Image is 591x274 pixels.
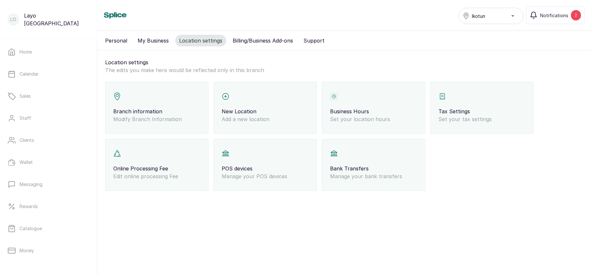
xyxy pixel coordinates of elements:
p: Modify Branch Information [113,115,200,123]
p: LO [10,16,16,23]
span: Ikotun [472,13,485,19]
div: Online Processing FeeEdit online processing Fee [105,139,208,191]
button: Support [300,35,328,46]
button: Billing/Business Add-ons [229,35,297,46]
button: Notifications2 [526,6,585,24]
button: Personal [101,35,131,46]
p: Catalogue [19,225,42,232]
p: Branch information [113,107,200,115]
p: Sales [19,93,31,99]
p: Clients [19,137,34,143]
div: 2 [571,10,581,20]
p: Rewards [19,203,38,210]
div: POS devicesManage your POS devices [214,139,317,191]
a: Wallet [5,153,92,171]
p: The edits you make here would be reflected only in this branch [105,66,583,74]
a: Sales [5,87,92,105]
p: Add a new location [222,115,309,123]
p: New Location [222,107,309,115]
p: POS devices [222,165,309,172]
span: Notifications [540,12,568,19]
p: Edit online processing Fee [113,172,200,180]
p: Bank Transfers [330,165,417,172]
button: My Business [134,35,173,46]
a: Home [5,43,92,61]
p: Online Processing Fee [113,165,200,172]
p: Staff [19,115,31,121]
div: Bank TransfersManage your bank transfers [322,139,425,191]
button: Ikotun [459,8,523,24]
p: Home [19,49,32,55]
p: Set your tax settings [438,115,525,123]
p: Calendar [19,71,39,77]
p: Tax Settings [438,107,525,115]
button: Location settings [175,35,226,46]
p: Manage your bank transfers [330,172,417,180]
a: Catalogue [5,219,92,238]
a: Clients [5,131,92,149]
p: Money [19,247,34,254]
div: Business HoursSet your location hours [322,82,425,134]
div: Tax SettingsSet your tax settings [430,82,534,134]
div: New LocationAdd a new location [214,82,317,134]
p: Wallet [19,159,33,166]
p: Messaging [19,181,43,188]
p: Manage your POS devices [222,172,309,180]
a: Calendar [5,65,92,83]
a: Staff [5,109,92,127]
p: Location settings [105,58,583,66]
p: Business Hours [330,107,417,115]
a: Money [5,242,92,260]
a: Rewards [5,197,92,216]
a: Messaging [5,175,92,193]
p: Set your location hours [330,115,417,123]
div: Branch informationModify Branch Information [105,82,208,134]
p: Layo [GEOGRAPHIC_DATA] [24,12,89,27]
